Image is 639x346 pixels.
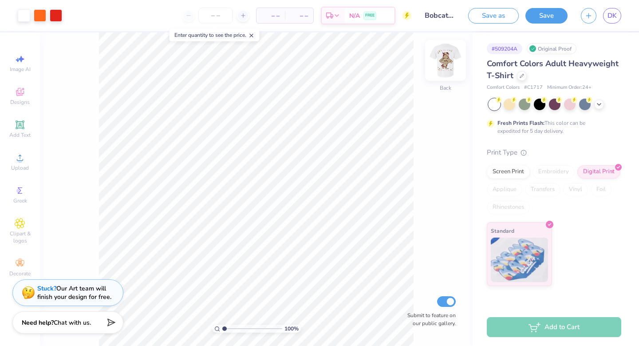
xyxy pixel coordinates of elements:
div: Enter quantity to see the price. [170,29,260,41]
div: This color can be expedited for 5 day delivery. [497,119,607,135]
span: Minimum Order: 24 + [547,84,592,91]
span: # C1717 [524,84,543,91]
span: Designs [10,99,30,106]
input: – – [198,8,233,24]
div: Rhinestones [487,201,530,214]
div: Digital Print [577,165,620,179]
input: Untitled Design [418,7,461,24]
span: Upload [11,164,29,171]
strong: Fresh Prints Flash: [497,119,544,127]
strong: Need help? [22,318,54,327]
button: Save [525,8,568,24]
div: Back [440,84,451,92]
span: FREE [365,12,375,19]
img: Standard [491,238,548,282]
img: Back [428,43,463,78]
span: Clipart & logos [4,230,35,244]
a: DK [603,8,621,24]
div: Applique [487,183,522,196]
span: Standard [491,226,514,235]
div: Foil [591,183,611,196]
span: Greek [13,197,27,204]
span: Image AI [10,66,31,73]
span: – – [262,11,280,20]
span: Comfort Colors [487,84,520,91]
span: DK [607,11,617,21]
div: Vinyl [563,183,588,196]
div: Original Proof [527,43,576,54]
div: # 509204A [487,43,522,54]
div: Print Type [487,147,621,158]
div: Our Art team will finish your design for free. [37,284,111,301]
span: Decorate [9,270,31,277]
span: N/A [349,11,360,20]
span: – – [290,11,308,20]
span: Chat with us. [54,318,91,327]
span: Comfort Colors Adult Heavyweight T-Shirt [487,58,619,81]
span: 100 % [284,325,299,333]
div: Screen Print [487,165,530,179]
button: Save as [468,8,519,24]
span: Add Text [9,131,31,139]
div: Transfers [525,183,560,196]
div: Embroidery [532,165,575,179]
label: Submit to feature on our public gallery. [402,311,456,327]
strong: Stuck? [37,284,56,293]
